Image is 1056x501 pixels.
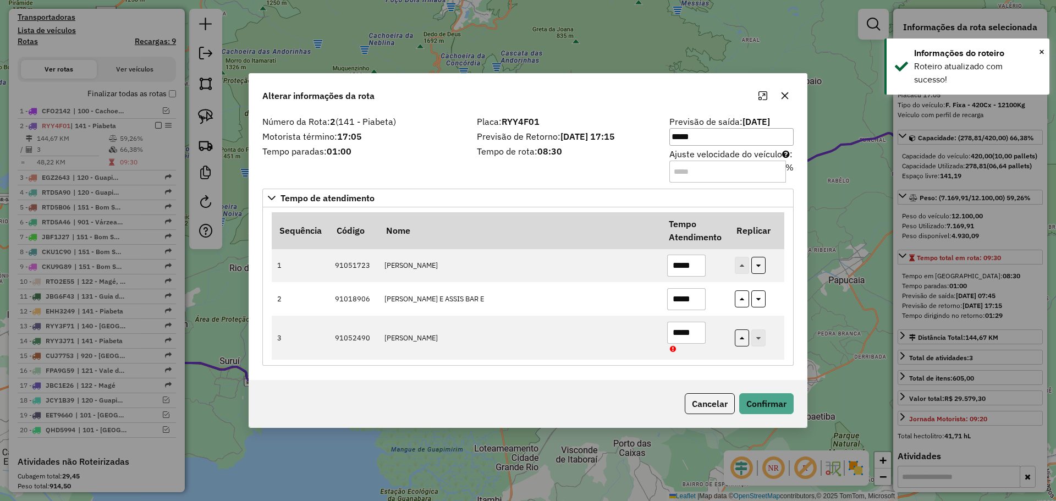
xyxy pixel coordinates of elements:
[262,89,375,102] span: Alterar informações da rota
[378,282,661,316] td: [PERSON_NAME] E ASSIS BAR E
[914,47,1041,60] div: Informações do roteiro
[477,145,656,158] label: Tempo de rota:
[378,212,661,249] th: Nome
[537,146,562,157] strong: 08:30
[272,316,329,360] td: 3
[669,161,786,183] input: Ajuste velocidade do veículo:%
[337,131,362,142] strong: 17:05
[669,115,794,146] label: Previsão de saída:
[754,87,772,104] button: Maximize
[262,130,464,143] label: Motorista término:
[335,116,396,127] span: (141 - Piabeta)
[1039,46,1044,58] span: ×
[272,282,329,316] td: 2
[751,290,766,307] button: replicar tempo de atendimento nos itens abaixo deste
[669,128,794,146] input: Previsão de saída:[DATE]
[914,60,1041,86] div: Roteiro atualizado com sucesso!
[785,161,794,183] div: %
[329,249,378,283] td: 91051723
[782,150,790,158] i: Para aumentar a velocidade, informe um valor negativo
[735,290,749,307] button: replicar tempo de atendimento nos itens acima deste
[378,316,661,360] td: [PERSON_NAME]
[729,212,784,249] th: Replicar
[327,146,351,157] strong: 01:00
[272,249,329,283] td: 1
[751,257,766,274] button: replicar tempo de atendimento nos itens abaixo deste
[1039,43,1044,60] button: Close
[330,116,335,127] strong: 2
[329,316,378,360] td: 91052490
[670,346,676,353] i: Tempo de atendimento alterado manualmente
[280,194,375,202] span: Tempo de atendimento
[262,145,464,158] label: Tempo paradas:
[378,249,661,283] td: [PERSON_NAME]
[329,212,378,249] th: Código
[661,212,729,249] th: Tempo Atendimento
[560,131,615,142] strong: [DATE] 17:15
[743,116,770,127] strong: [DATE]
[262,207,794,366] div: Tempo de atendimento
[329,282,378,316] td: 91018906
[739,393,794,414] button: Confirmar
[477,130,656,143] label: Previsão de Retorno:
[477,115,656,128] label: Placa:
[262,115,464,128] label: Número da Rota:
[735,329,749,346] button: replicar tempo de atendimento nos itens acima deste
[685,393,735,414] button: Cancelar
[669,147,794,183] label: Ajuste velocidade do veículo :
[272,212,329,249] th: Sequência
[502,116,540,127] strong: RYY4F01
[262,189,794,207] a: Tempo de atendimento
